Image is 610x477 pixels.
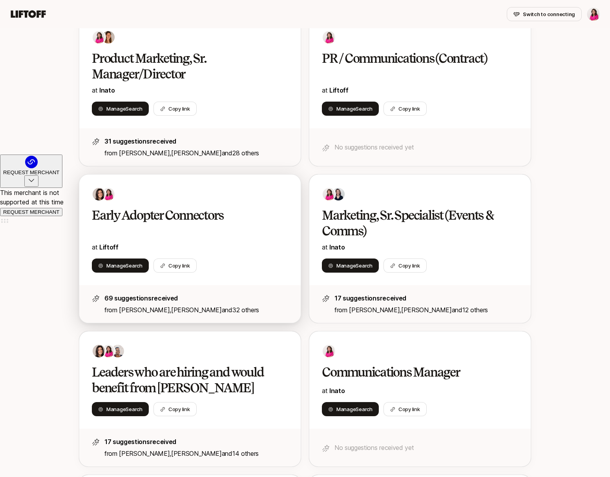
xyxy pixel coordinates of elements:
span: and [222,306,259,314]
span: 28 others [232,149,259,157]
span: Search [356,406,372,412]
span: Liftoff [99,243,119,251]
span: [PERSON_NAME] [171,450,222,457]
span: Switch to connecting [523,10,575,18]
span: Manage [336,405,373,413]
span: and [452,306,488,314]
h2: Product Marketing, Sr. Manager/Director [92,51,272,82]
img: 9e09e871_5697_442b_ae6e_b16e3f6458f8.jpg [93,31,105,44]
button: Copy link [384,102,427,116]
span: [PERSON_NAME] [119,450,170,457]
h2: PR / Communications (Contract) [322,51,502,66]
p: from [104,148,288,158]
button: ManageSearch [92,259,149,273]
button: Copy link [384,259,427,273]
button: ManageSearch [322,259,379,273]
img: star-icon [92,295,100,302]
button: ManageSearch [322,102,379,116]
img: 9e09e871_5697_442b_ae6e_b16e3f6458f8.jpg [323,31,335,44]
span: Manage [106,262,142,269]
img: dbb69939_042d_44fe_bb10_75f74df84f7f.jpg [111,345,124,357]
a: Inato [329,387,345,395]
span: Manage [106,105,142,113]
span: Search [126,262,142,269]
span: , [170,149,222,157]
p: 17 suggestions received [334,293,518,303]
span: [PERSON_NAME] [401,306,452,314]
span: Manage [336,262,373,269]
img: star-icon [92,438,100,446]
a: Inato [329,243,345,251]
span: [PERSON_NAME] [119,306,170,314]
span: [PERSON_NAME] [171,306,222,314]
span: and [222,149,259,157]
img: star-icon [322,444,330,452]
span: 14 others [232,450,259,457]
p: at [92,242,288,252]
span: , [170,306,222,314]
p: No suggestions received yet [334,442,518,453]
img: 9e09e871_5697_442b_ae6e_b16e3f6458f8.jpg [323,345,335,357]
button: ManageSearch [322,402,379,416]
button: Switch to connecting [507,7,582,21]
img: star-icon [322,144,330,152]
span: 32 others [232,306,259,314]
span: Manage [106,405,142,413]
span: Search [356,106,372,112]
p: No suggestions received yet [334,142,518,152]
span: Manage [336,105,373,113]
p: at [322,85,518,95]
span: , [400,306,452,314]
span: , [170,450,222,457]
p: at [92,85,288,95]
span: [PERSON_NAME] [119,149,170,157]
span: Inato [99,86,115,94]
p: 69 suggestions received [104,293,288,303]
span: Search [126,106,142,112]
img: star-icon [322,295,330,302]
p: 31 suggestions received [104,136,288,146]
a: Liftoff [329,86,349,94]
span: 12 others [462,306,488,314]
h2: Leaders who are hiring and would benefit from [PERSON_NAME] [92,364,272,396]
button: Copy link [153,402,197,416]
img: star-icon [92,138,100,146]
h2: Communications Manager [322,364,502,380]
button: ManageSearch [92,402,149,416]
img: ACg8ocK1jj7op8Wf3luDR3PplKSM-k5eCM1RWGWmjaXbynMTy6a5xSpg=s160-c [102,31,115,44]
p: from [104,448,288,459]
button: Copy link [153,259,197,273]
button: Copy link [153,102,197,116]
span: Search [126,406,142,412]
p: from [104,305,288,315]
span: [PERSON_NAME] [171,149,222,157]
p: from [334,305,518,315]
p: at [322,242,518,252]
span: Search [356,262,372,269]
p: 17 suggestions received [104,437,288,447]
span: [PERSON_NAME] [349,306,400,314]
p: at [322,386,518,396]
button: ManageSearch [92,102,149,116]
img: Emma Frane [587,7,600,21]
img: 9e09e871_5697_442b_ae6e_b16e3f6458f8.jpg [102,345,115,357]
img: 71d7b91d_d7cb_43b4_a7ea_a9b2f2cc6e03.jpg [93,345,105,357]
span: and [222,450,259,457]
button: Copy link [384,402,427,416]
